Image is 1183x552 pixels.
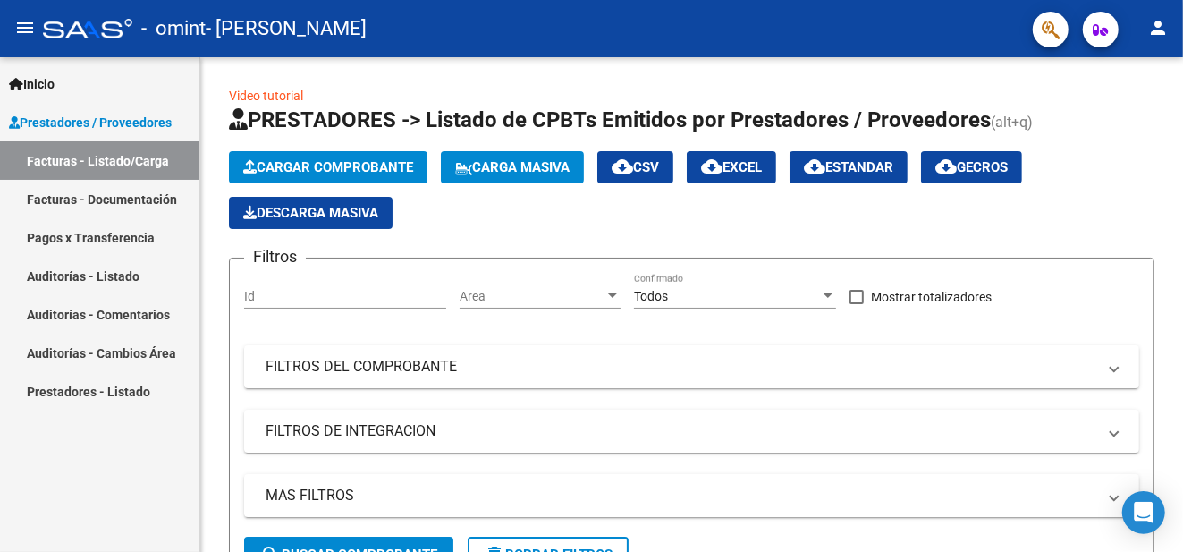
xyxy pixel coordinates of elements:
span: - [PERSON_NAME] [206,9,367,48]
span: (alt+q) [991,114,1033,131]
mat-icon: cloud_download [612,156,633,177]
mat-icon: cloud_download [701,156,722,177]
button: Gecros [921,151,1022,183]
mat-expansion-panel-header: FILTROS DEL COMPROBANTE [244,345,1139,388]
mat-icon: cloud_download [804,156,825,177]
span: Mostrar totalizadores [871,286,992,308]
span: Prestadores / Proveedores [9,113,172,132]
span: Inicio [9,74,55,94]
mat-expansion-panel-header: MAS FILTROS [244,474,1139,517]
a: Video tutorial [229,89,303,103]
button: EXCEL [687,151,776,183]
button: Carga Masiva [441,151,584,183]
mat-panel-title: FILTROS DEL COMPROBANTE [266,357,1096,377]
div: Open Intercom Messenger [1122,491,1165,534]
button: Estandar [790,151,908,183]
h3: Filtros [244,244,306,269]
span: Estandar [804,159,893,175]
span: - omint [141,9,206,48]
mat-panel-title: FILTROS DE INTEGRACION [266,421,1096,441]
span: CSV [612,159,659,175]
mat-expansion-panel-header: FILTROS DE INTEGRACION [244,410,1139,453]
mat-panel-title: MAS FILTROS [266,486,1096,505]
span: Todos [634,289,668,303]
button: CSV [597,151,673,183]
span: Area [460,289,604,304]
mat-icon: cloud_download [935,156,957,177]
mat-icon: menu [14,17,36,38]
mat-icon: person [1147,17,1169,38]
span: Cargar Comprobante [243,159,413,175]
span: PRESTADORES -> Listado de CPBTs Emitidos por Prestadores / Proveedores [229,107,991,132]
app-download-masive: Descarga masiva de comprobantes (adjuntos) [229,197,393,229]
span: Descarga Masiva [243,205,378,221]
span: Gecros [935,159,1008,175]
button: Descarga Masiva [229,197,393,229]
button: Cargar Comprobante [229,151,427,183]
span: Carga Masiva [455,159,570,175]
span: EXCEL [701,159,762,175]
